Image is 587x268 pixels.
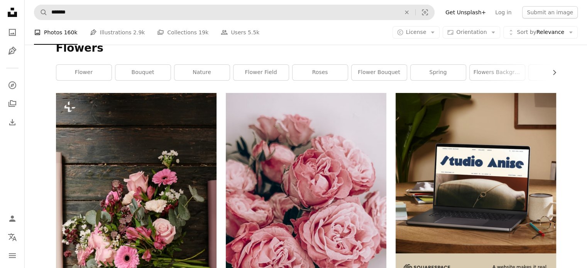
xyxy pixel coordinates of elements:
[5,115,20,130] a: Download History
[517,29,536,35] span: Sort by
[157,20,208,45] a: Collections 19k
[226,232,386,239] a: pink roses in close up photography
[547,65,556,80] button: scroll list to the right
[5,25,20,40] a: Photos
[233,65,289,80] a: flower field
[491,6,516,19] a: Log in
[416,5,434,20] button: Visual search
[411,65,466,80] a: spring
[352,65,407,80] a: flower bouquet
[406,29,426,35] span: License
[470,65,525,80] a: flowers background
[517,29,564,36] span: Relevance
[5,96,20,111] a: Collections
[5,248,20,263] button: Menu
[56,65,112,80] a: flower
[5,229,20,245] button: Language
[5,43,20,59] a: Illustrations
[441,6,491,19] a: Get Unsplash+
[133,28,145,37] span: 2.9k
[56,41,556,55] h1: Flowers
[56,209,217,216] a: a bouquet of flowers sitting on top of a wooden table
[34,5,435,20] form: Find visuals sitewide
[396,93,556,253] img: file-1705123271268-c3eaf6a79b21image
[503,26,578,39] button: Sort byRelevance
[5,211,20,226] a: Log in / Sign up
[174,65,230,80] a: nature
[392,26,440,39] button: License
[529,65,584,80] a: rose
[456,29,487,35] span: Orientation
[221,20,259,45] a: Users 5.5k
[115,65,171,80] a: bouquet
[398,5,415,20] button: Clear
[90,20,145,45] a: Illustrations 2.9k
[522,6,578,19] button: Submit an image
[34,5,47,20] button: Search Unsplash
[248,28,259,37] span: 5.5k
[293,65,348,80] a: roses
[5,5,20,22] a: Home — Unsplash
[443,26,500,39] button: Orientation
[5,78,20,93] a: Explore
[198,28,208,37] span: 19k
